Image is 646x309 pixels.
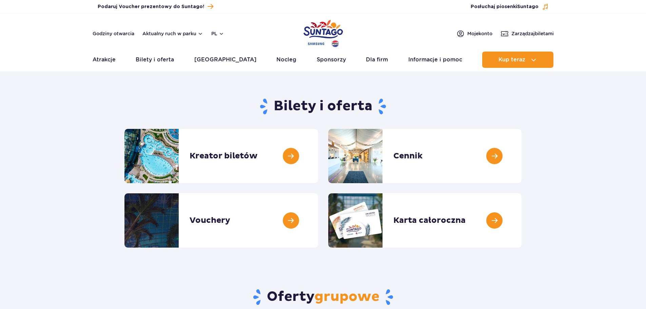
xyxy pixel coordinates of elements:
a: Mojekonto [456,30,492,38]
a: Zarządzajbiletami [501,30,554,38]
a: Podaruj Voucher prezentowy do Suntago! [98,2,213,11]
span: Zarządzaj biletami [511,30,554,37]
a: Bilety i oferta [136,52,174,68]
a: Dla firm [366,52,388,68]
span: Suntago [517,4,539,9]
span: Moje konto [467,30,492,37]
h1: Bilety i oferta [124,98,522,115]
a: Park of Poland [304,17,343,48]
a: Atrakcje [93,52,116,68]
span: Posłuchaj piosenki [471,3,539,10]
a: Informacje i pomoc [408,52,462,68]
span: Kup teraz [498,57,525,63]
a: Nocleg [276,52,296,68]
a: Godziny otwarcia [93,30,134,37]
a: Sponsorzy [317,52,346,68]
h2: Oferty [124,288,522,306]
button: Kup teraz [482,52,553,68]
button: Posłuchaj piosenkiSuntago [471,3,549,10]
button: Aktualny ruch w parku [142,31,203,36]
a: [GEOGRAPHIC_DATA] [194,52,256,68]
span: grupowe [314,288,379,305]
button: pl [211,30,224,37]
span: Podaruj Voucher prezentowy do Suntago! [98,3,204,10]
